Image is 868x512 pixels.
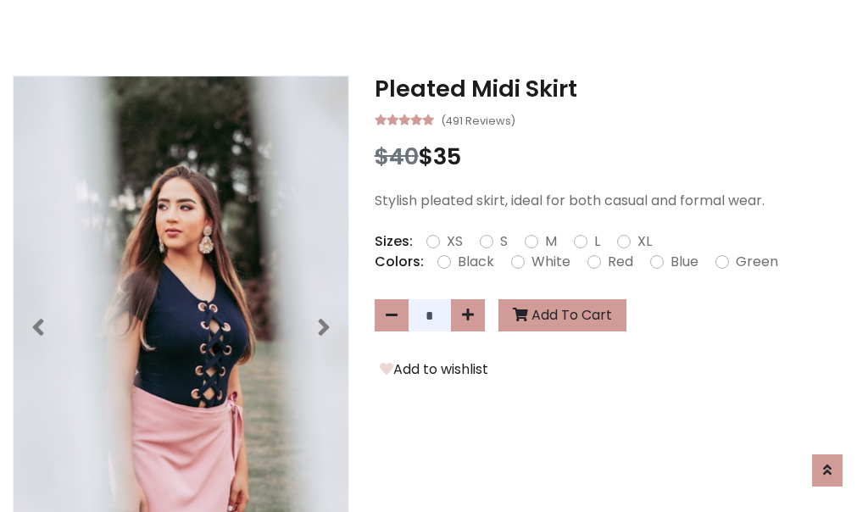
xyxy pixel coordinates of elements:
[375,191,855,211] p: Stylish pleated skirt, ideal for both casual and formal wear.
[375,231,413,252] p: Sizes:
[608,252,633,272] label: Red
[545,231,557,252] label: M
[433,141,461,172] span: 35
[498,299,626,331] button: Add To Cart
[500,231,508,252] label: S
[637,231,652,252] label: XL
[441,109,515,130] small: (491 Reviews)
[594,231,600,252] label: L
[458,252,494,272] label: Black
[375,143,855,170] h3: $
[375,141,419,172] span: $40
[375,252,424,272] p: Colors:
[736,252,778,272] label: Green
[375,75,855,103] h3: Pleated Midi Skirt
[375,359,493,381] button: Add to wishlist
[447,231,463,252] label: XS
[531,252,570,272] label: White
[670,252,698,272] label: Blue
